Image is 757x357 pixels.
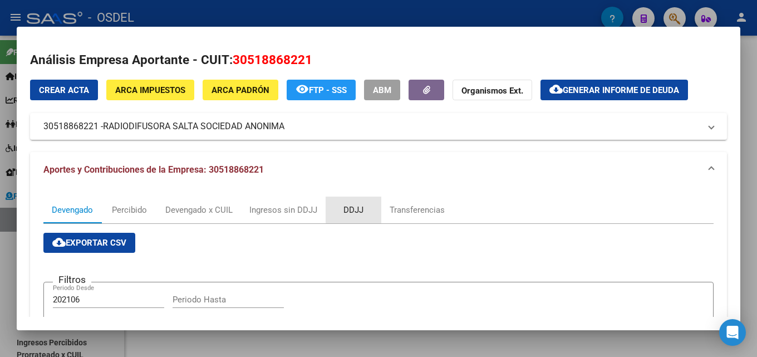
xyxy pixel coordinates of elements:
button: Generar informe de deuda [540,80,688,100]
span: FTP - SSS [309,85,347,95]
span: Aportes y Contribuciones de la Empresa: 30518868221 [43,164,264,175]
div: Devengado [52,204,93,216]
mat-icon: cloud_download [52,236,66,249]
mat-panel-title: 30518868221 - [43,120,700,133]
div: Transferencias [390,204,445,216]
span: RADIODIFUSORA SALTA SOCIEDAD ANONIMA [103,120,284,133]
mat-icon: remove_red_eye [296,82,309,96]
h3: Filtros [53,273,91,286]
mat-expansion-panel-header: Aportes y Contribuciones de la Empresa: 30518868221 [30,152,727,188]
h2: Análisis Empresa Aportante - CUIT: [30,51,727,70]
button: ARCA Padrón [203,80,278,100]
strong: Organismos Ext. [461,86,523,96]
span: Exportar CSV [52,238,126,248]
span: ABM [373,85,391,95]
button: Organismos Ext. [453,80,532,100]
span: Generar informe de deuda [563,85,679,95]
button: ABM [364,80,400,100]
button: Crear Acta [30,80,98,100]
span: Crear Acta [39,85,89,95]
span: 30518868221 [233,52,312,67]
button: ARCA Impuestos [106,80,194,100]
div: Ingresos sin DDJJ [249,204,317,216]
div: Percibido [112,204,147,216]
div: Open Intercom Messenger [719,319,746,346]
mat-expansion-panel-header: 30518868221 -RADIODIFUSORA SALTA SOCIEDAD ANONIMA [30,113,727,140]
div: DDJJ [343,204,363,216]
mat-icon: cloud_download [549,82,563,96]
button: FTP - SSS [287,80,356,100]
button: Exportar CSV [43,233,135,253]
span: ARCA Impuestos [115,85,185,95]
div: Devengado x CUIL [165,204,233,216]
span: ARCA Padrón [212,85,269,95]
